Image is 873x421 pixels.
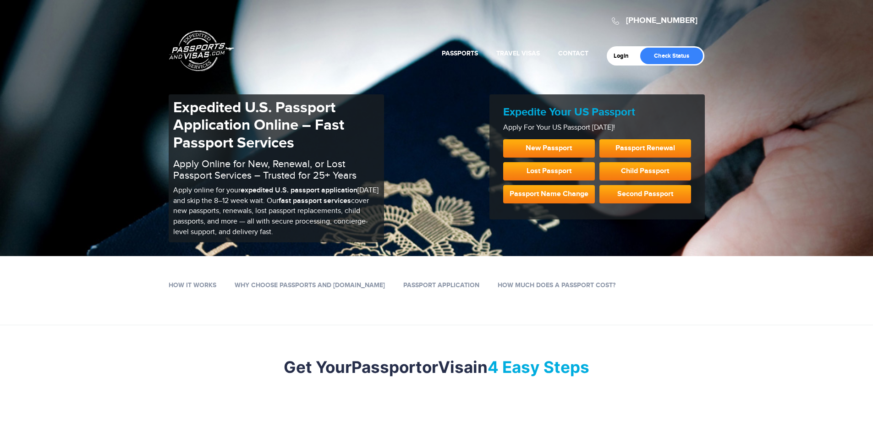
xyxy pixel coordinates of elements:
a: Travel Visas [496,49,540,57]
a: Second Passport [599,185,691,203]
a: Passports & [DOMAIN_NAME] [169,30,234,71]
strong: Passport [351,357,422,377]
a: Why Choose Passports and [DOMAIN_NAME] [235,281,385,289]
h2: Apply Online for New, Renewal, or Lost Passport Services – Trusted for 25+ Years [173,159,379,180]
p: Apply online for your [DATE] and skip the 8–12 week wait. Our cover new passports, renewals, lost... [173,186,379,238]
a: New Passport [503,139,595,158]
h2: Get Your or in [169,357,705,377]
b: fast passport services [279,197,351,205]
b: expedited U.S. passport application [241,186,357,195]
a: Lost Passport [503,162,595,180]
a: Passport Renewal [599,139,691,158]
a: How Much Does a Passport Cost? [498,281,615,289]
h1: Expedited U.S. Passport Application Online – Fast Passport Services [173,99,379,152]
a: Login [614,52,635,60]
a: Check Status [640,48,703,64]
a: Contact [558,49,588,57]
a: How it works [169,281,216,289]
a: Child Passport [599,162,691,180]
mark: 4 Easy Steps [488,357,589,377]
a: Passport Application [403,281,479,289]
a: Passport Name Change [503,185,595,203]
a: Passports [442,49,478,57]
p: Apply For Your US Passport [DATE]! [503,123,691,133]
a: [PHONE_NUMBER] [626,16,697,26]
h2: Expedite Your US Passport [503,106,691,119]
strong: Visa [438,357,473,377]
